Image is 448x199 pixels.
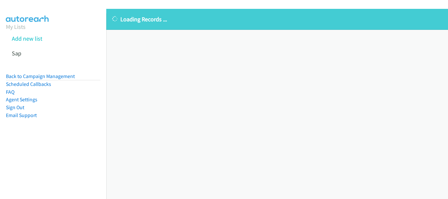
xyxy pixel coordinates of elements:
[12,35,42,42] a: Add new list
[6,81,51,87] a: Scheduled Callbacks
[6,96,37,103] a: Agent Settings
[12,50,21,57] a: Sap
[112,15,442,24] p: Loading Records ...
[6,73,75,79] a: Back to Campaign Management
[6,23,26,30] a: My Lists
[6,112,37,118] a: Email Support
[6,89,14,95] a: FAQ
[6,104,24,110] a: Sign Out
